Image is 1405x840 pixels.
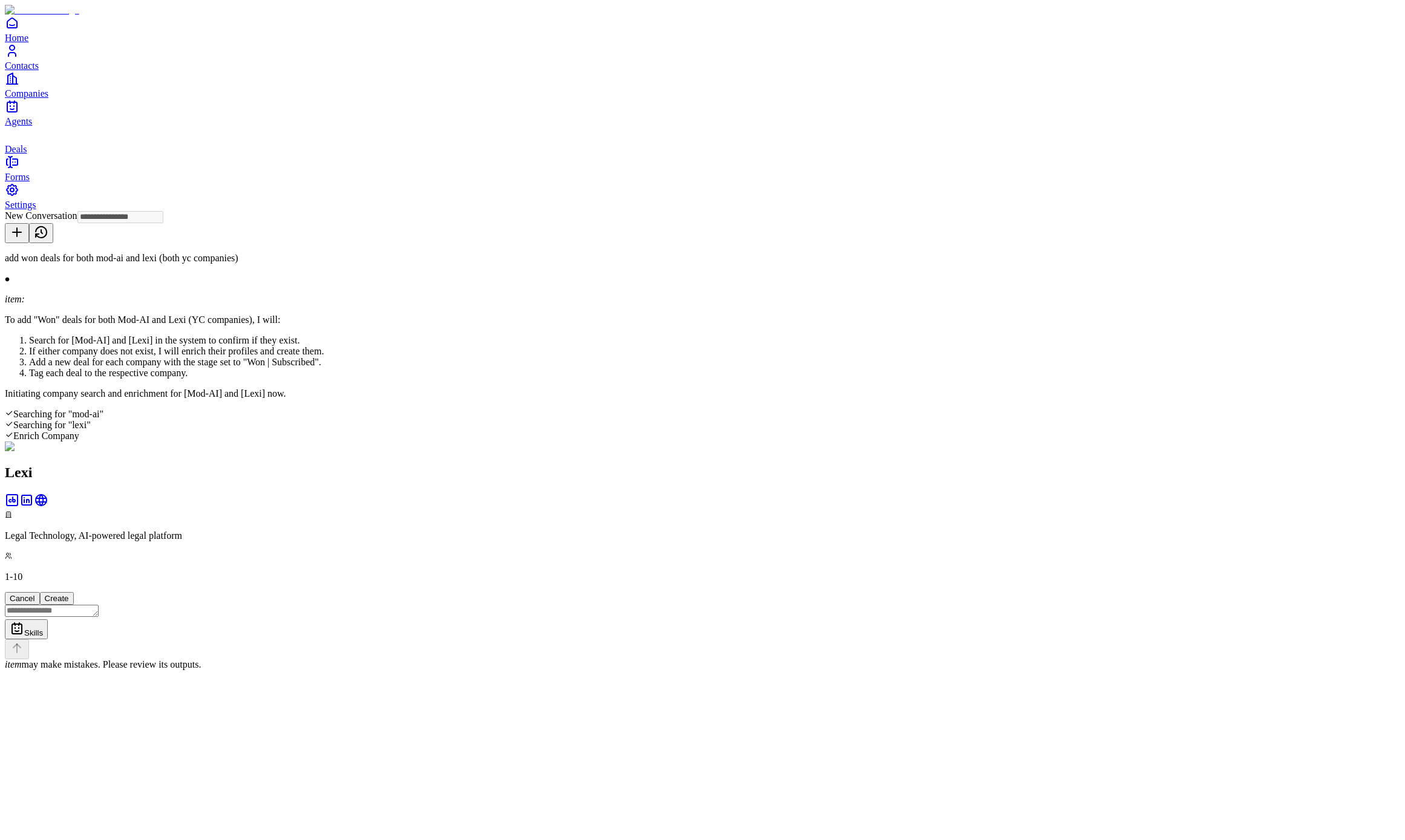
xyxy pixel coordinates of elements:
[5,409,1400,420] div: Searching for "mod-ai"
[5,33,28,43] span: Home
[5,172,30,182] span: Forms
[5,420,1400,431] div: Searching for "lexi"
[5,388,1400,399] p: Initiating company search and enrichment for [Mod-AI] and [Lexi] now.
[5,530,1400,541] p: Legal Technology, AI-powered legal platform
[5,60,39,71] span: Contacts
[5,294,25,304] i: item:
[5,253,1400,264] p: add won deals for both mod-ai and lexi (both yc companies)
[5,619,48,639] button: Skills
[29,335,1400,346] li: Search for [Mod-AI] and [Lexi] in the system to confirm if they exist.
[5,639,29,659] button: Send message
[5,88,48,99] span: Companies
[5,99,1400,126] a: Agents
[24,628,43,637] span: Skills
[5,127,1400,154] a: deals
[5,592,40,605] button: Cancel
[29,223,53,243] button: View history
[5,116,32,126] span: Agents
[5,464,1400,481] h2: Lexi
[40,592,74,605] button: Create
[5,314,1400,325] p: To add "Won" deals for both Mod-AI and Lexi (YC companies), I will:
[5,44,1400,71] a: Contacts
[5,659,1400,670] div: may make mistakes. Please review its outputs.
[5,183,1400,210] a: Settings
[29,368,1400,379] li: Tag each deal to the respective company.
[5,571,1400,582] p: 1-10
[5,200,36,210] span: Settings
[5,155,1400,182] a: Forms
[29,346,1400,357] li: If either company does not exist, I will enrich their profiles and create them.
[5,210,77,221] span: New Conversation
[5,659,22,669] i: item
[5,223,29,243] button: New conversation
[5,144,27,154] span: Deals
[29,357,1400,368] li: Add a new deal for each company with the stage set to "Won | Subscribed".
[5,441,32,452] img: Lexi
[5,5,79,16] img: Item Brain Logo
[5,431,1400,441] div: Enrich Company
[5,16,1400,43] a: Home
[5,71,1400,99] a: Companies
